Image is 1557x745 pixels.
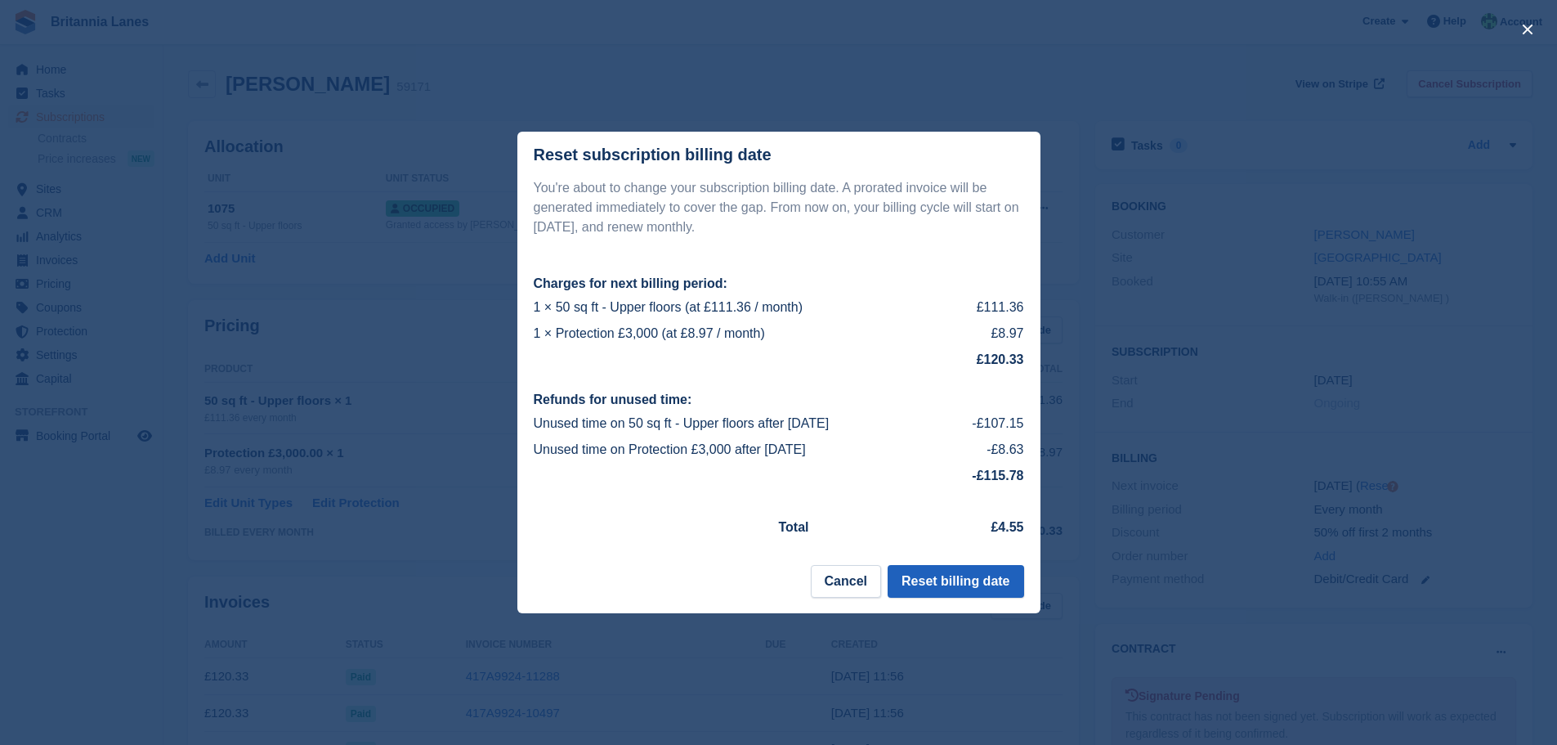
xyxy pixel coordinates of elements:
[991,520,1023,534] strong: £4.55
[951,321,1024,347] td: £8.97
[534,276,1024,291] h2: Charges for next billing period:
[534,393,1024,407] h2: Refunds for unused time:
[888,565,1023,598] button: Reset billing date
[951,437,1023,463] td: -£8.63
[972,469,1023,482] strong: -£115.78
[977,352,1024,366] strong: £120.33
[534,411,951,437] td: Unused time on 50 sq ft - Upper floors after [DATE]
[951,411,1023,437] td: -£107.15
[811,565,881,598] button: Cancel
[534,437,951,463] td: Unused time on Protection £3,000 after [DATE]
[534,146,772,164] div: Reset subscription billing date
[534,294,951,321] td: 1 × 50 sq ft - Upper floors (at £111.36 / month)
[951,294,1024,321] td: £111.36
[1514,16,1541,43] button: close
[534,178,1024,237] p: You're about to change your subscription billing date. A prorated invoice will be generated immed...
[534,321,951,347] td: 1 × Protection £3,000 (at £8.97 / month)
[779,520,809,534] strong: Total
